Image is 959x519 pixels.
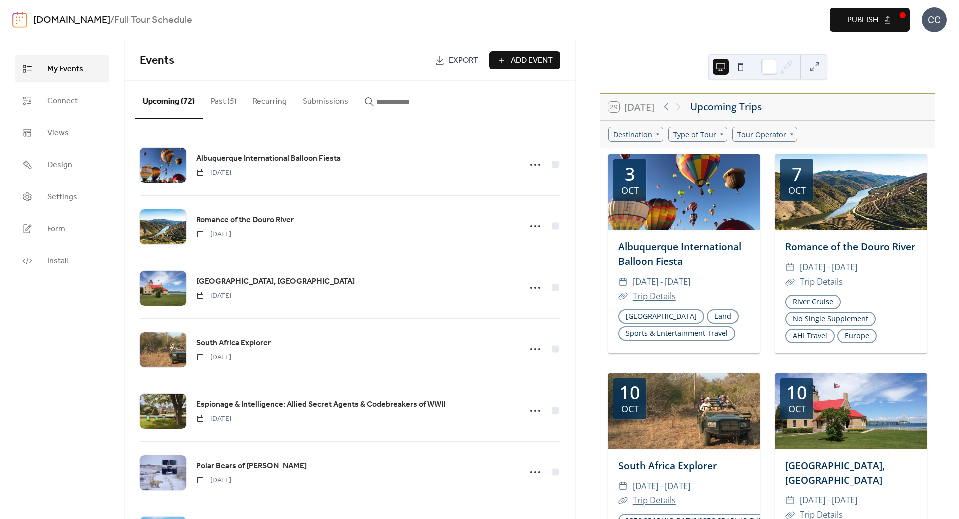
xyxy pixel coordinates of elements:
b: Full Tour Schedule [114,11,192,30]
span: [GEOGRAPHIC_DATA], [GEOGRAPHIC_DATA] [196,276,355,288]
button: Publish [830,8,910,32]
a: [GEOGRAPHIC_DATA], [GEOGRAPHIC_DATA] [196,275,355,288]
a: Install [15,247,109,274]
div: 10 [619,384,640,402]
span: Publish [847,14,878,26]
span: [DATE] - [DATE] [800,260,857,275]
span: [DATE] [196,291,231,301]
span: [DATE] [196,352,231,363]
div: Oct [621,404,639,413]
span: Add Event [511,55,553,67]
a: Connect [15,87,109,114]
span: Polar Bears of [PERSON_NAME] [196,460,307,472]
div: Oct [788,404,806,413]
span: [DATE] [196,475,231,486]
a: Trip Details [633,290,676,302]
a: [DOMAIN_NAME] [33,11,110,30]
span: Install [47,255,68,267]
a: Albuquerque International Balloon Fiesta [618,240,741,268]
div: CC [922,7,947,32]
a: Export [427,51,485,69]
a: Trip Details [633,494,676,506]
a: My Events [15,55,109,82]
button: Past (5) [203,81,245,118]
span: [DATE] - [DATE] [633,275,690,289]
a: South Africa Explorer [618,459,717,472]
a: Albuquerque International Balloon Fiesta [196,152,341,165]
span: Design [47,159,72,171]
a: Espionage & Intelligence: Allied Secret Agents & Codebreakers of WWII [196,398,445,411]
a: Design [15,151,109,178]
div: Oct [621,186,639,195]
span: Albuquerque International Balloon Fiesta [196,153,341,165]
span: Export [449,55,478,67]
button: Submissions [295,81,356,118]
span: [DATE] [196,168,231,178]
button: Add Event [489,51,560,69]
a: Form [15,215,109,242]
a: Romance of the Douro River [785,240,915,253]
a: South Africa Explorer [196,337,271,350]
button: Recurring [245,81,295,118]
div: 10 [786,384,807,402]
span: Romance of the Douro River [196,214,294,226]
span: Espionage & Intelligence: Allied Secret Agents & Codebreakers of WWII [196,399,445,411]
div: ​ [618,289,628,304]
span: Form [47,223,65,235]
button: Upcoming (72) [135,81,203,119]
a: Polar Bears of [PERSON_NAME] [196,460,307,473]
div: Upcoming Trips [690,100,762,114]
span: [DATE] [196,414,231,424]
div: Oct [788,186,806,195]
div: ​ [618,275,628,289]
div: 7 [792,165,802,183]
span: Connect [47,95,78,107]
a: Romance of the Douro River [196,214,294,227]
a: Settings [15,183,109,210]
div: ​ [785,260,795,275]
div: ​ [785,275,795,289]
span: [DATE] [196,229,231,240]
span: [DATE] - [DATE] [800,493,857,508]
a: [GEOGRAPHIC_DATA], [GEOGRAPHIC_DATA] [785,459,885,487]
div: 3 [625,165,635,183]
span: Views [47,127,69,139]
div: ​ [618,479,628,494]
a: Views [15,119,109,146]
img: logo [12,12,27,28]
b: / [110,11,114,30]
div: ​ [785,493,795,508]
span: [DATE] - [DATE] [633,479,690,494]
div: ​ [618,493,628,508]
span: Settings [47,191,77,203]
span: My Events [47,63,83,75]
a: Trip Details [800,276,843,287]
span: Events [140,50,174,72]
